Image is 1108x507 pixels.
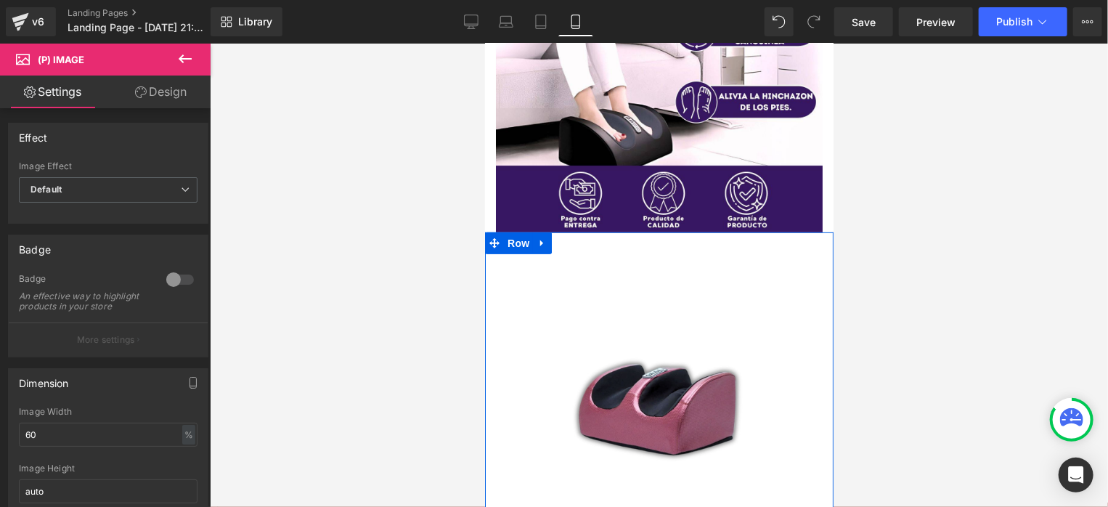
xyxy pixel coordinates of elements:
a: Tablet [524,7,558,36]
div: Dimension [19,369,69,389]
button: More [1073,7,1102,36]
a: New Library [211,7,282,36]
div: Image Height [19,463,197,474]
span: (P) Image [38,54,84,65]
div: % [182,425,195,445]
div: Badge [19,273,152,288]
a: Mobile [558,7,593,36]
a: Desktop [454,7,489,36]
a: Expand / Collapse [48,189,67,211]
a: Preview [899,7,973,36]
div: Open Intercom Messenger [1059,458,1093,492]
div: Effect [19,123,47,144]
span: Landing Page - [DATE] 21:25:50 [68,22,207,33]
button: Redo [799,7,828,36]
input: auto [19,479,197,503]
a: Design [108,76,213,108]
div: Image Width [19,407,197,417]
a: Landing Pages [68,7,235,19]
div: Badge [19,235,51,256]
img: MASAJEADOR DE PIES INFRAROJO [81,232,268,492]
div: Image Effect [19,161,197,171]
b: Default [30,184,62,195]
div: v6 [29,12,47,31]
button: Undo [765,7,794,36]
button: Publish [979,7,1067,36]
a: v6 [6,7,56,36]
button: More settings [9,323,208,357]
span: Library [238,15,272,28]
div: An effective way to highlight products in your store [19,291,150,312]
input: auto [19,423,197,447]
span: Preview [916,15,956,30]
p: More settings [77,333,135,346]
a: Laptop [489,7,524,36]
span: Row [19,189,48,211]
span: Save [852,15,876,30]
span: Publish [996,16,1032,28]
